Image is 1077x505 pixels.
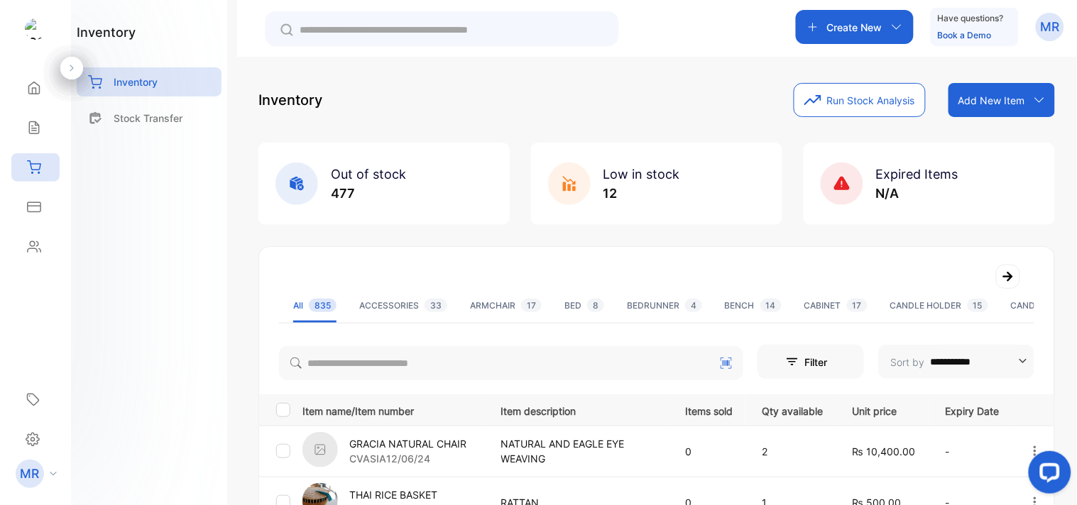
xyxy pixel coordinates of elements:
[21,465,40,483] p: MR
[501,436,657,466] p: NATURAL AND EAGLE EYE WEAVING
[1036,10,1064,44] button: MR
[564,299,604,312] div: BED
[1041,18,1060,36] p: MR
[349,451,466,466] p: CVASIA12/06/24
[302,432,338,467] img: item
[686,401,733,418] p: Items sold
[258,89,322,111] p: Inventory
[760,299,782,312] span: 14
[827,20,882,35] p: Create New
[762,444,824,459] p: 2
[603,184,680,203] p: 12
[946,444,1000,459] p: -
[331,184,406,203] p: 477
[627,299,702,312] div: BEDRUNNER
[1017,445,1077,505] iframe: LiveChat chat widget
[890,299,988,312] div: CANDLE HOLDER
[114,74,158,89] p: Inventory
[794,83,926,117] button: Run Stock Analysis
[77,104,222,133] a: Stock Transfer
[891,355,925,370] p: Sort by
[938,30,992,40] a: Book a Demo
[853,445,916,457] span: ₨ 10,400.00
[349,487,437,502] p: THAI RICE BASKET
[302,401,483,418] p: Item name/Item number
[603,167,680,182] span: Low in stock
[77,23,136,42] h1: inventory
[587,299,604,312] span: 8
[968,299,988,312] span: 15
[847,299,868,312] span: 17
[521,299,542,312] span: 17
[470,299,542,312] div: ARMCHAIR
[309,299,337,312] span: 835
[876,167,958,182] span: Expired Items
[685,299,702,312] span: 4
[958,93,1025,108] p: Add New Item
[77,67,222,96] a: Inventory
[938,11,1004,26] p: Have questions?
[946,401,1000,418] p: Expiry Date
[359,299,447,312] div: ACCESSORIES
[25,18,46,40] img: logo
[762,401,824,418] p: Qty available
[796,10,914,44] button: Create New
[853,401,917,418] p: Unit price
[425,299,447,312] span: 33
[804,299,868,312] div: CABINET
[349,436,466,451] p: GRACIA NATURAL CHAIR
[501,401,657,418] p: Item description
[331,167,406,182] span: Out of stock
[876,184,958,203] p: N/A
[293,299,337,312] div: All
[725,299,782,312] div: BENCH
[686,444,733,459] p: 0
[878,345,1034,379] button: Sort by
[114,111,182,126] p: Stock Transfer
